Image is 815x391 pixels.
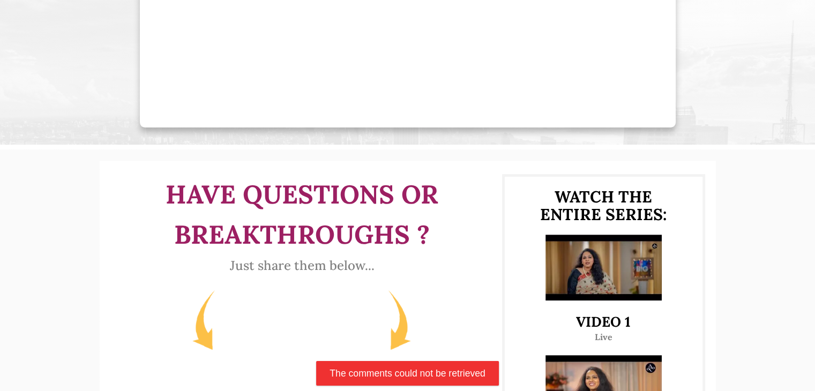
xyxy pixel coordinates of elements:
[595,332,612,342] strong: Live
[177,287,427,353] img: arrows2
[230,257,375,274] strong: Just share them below...
[540,186,667,224] b: WATCH THE ENTIRE SERIES:
[545,235,662,300] img: H-1-1-jpg
[576,313,631,330] b: VIDEO 1
[316,361,498,386] div: The comments could not be retrieved
[166,178,438,250] b: Have questions or breakthroughs ?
